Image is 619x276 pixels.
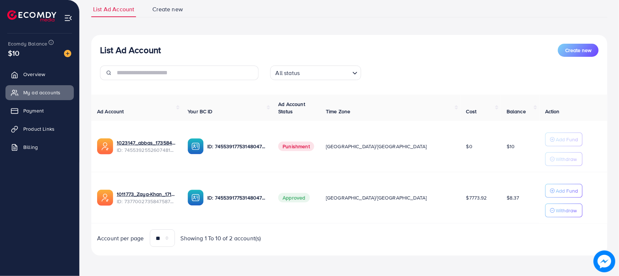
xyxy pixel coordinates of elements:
[188,138,204,154] img: ic-ba-acc.ded83a64.svg
[117,139,176,154] div: <span class='underline'>1023147_abbas_1735843853887</span></br>7455392552607481857
[23,71,45,78] span: Overview
[64,14,72,22] img: menu
[507,108,526,115] span: Balance
[545,184,583,198] button: Add Fund
[595,252,614,271] img: image
[5,103,74,118] a: Payment
[97,190,113,206] img: ic-ads-acc.e4c84228.svg
[545,108,560,115] span: Action
[181,234,261,243] span: Showing 1 To 10 of 2 account(s)
[556,206,577,215] p: Withdraw
[7,10,56,21] img: logo
[8,48,19,58] span: $10
[556,155,577,163] p: Withdraw
[270,66,361,80] div: Search for option
[152,5,183,13] span: Create new
[93,5,134,13] span: List Ad Account
[556,186,578,195] p: Add Fund
[302,66,349,78] input: Search for option
[5,140,74,154] a: Billing
[507,143,515,150] span: $10
[8,40,47,47] span: Ecomdy Balance
[207,142,267,151] p: ID: 7455391775314804752
[278,142,314,151] span: Punishment
[117,198,176,205] span: ID: 7377002735847587841
[5,85,74,100] a: My ad accounts
[326,108,350,115] span: Time Zone
[117,146,176,154] span: ID: 7455392552607481857
[97,108,124,115] span: Ad Account
[23,89,60,96] span: My ad accounts
[278,193,309,202] span: Approved
[466,143,472,150] span: $0
[326,194,427,201] span: [GEOGRAPHIC_DATA]/[GEOGRAPHIC_DATA]
[117,190,176,198] a: 1011773_Zaya-Khan_1717592302951
[556,135,578,144] p: Add Fund
[545,152,583,166] button: Withdraw
[274,68,301,78] span: All status
[97,234,144,243] span: Account per page
[466,194,487,201] span: $7773.92
[558,44,599,57] button: Create new
[207,193,267,202] p: ID: 7455391775314804752
[64,50,71,57] img: image
[545,204,583,217] button: Withdraw
[23,143,38,151] span: Billing
[278,100,305,115] span: Ad Account Status
[565,47,591,54] span: Create new
[23,107,44,114] span: Payment
[117,139,176,146] a: 1023147_abbas_1735843853887
[188,190,204,206] img: ic-ba-acc.ded83a64.svg
[117,190,176,205] div: <span class='underline'>1011773_Zaya-Khan_1717592302951</span></br>7377002735847587841
[545,133,583,146] button: Add Fund
[23,125,55,133] span: Product Links
[507,194,519,201] span: $8.37
[5,122,74,136] a: Product Links
[100,45,161,55] h3: List Ad Account
[466,108,477,115] span: Cost
[5,67,74,82] a: Overview
[188,108,213,115] span: Your BC ID
[97,138,113,154] img: ic-ads-acc.e4c84228.svg
[326,143,427,150] span: [GEOGRAPHIC_DATA]/[GEOGRAPHIC_DATA]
